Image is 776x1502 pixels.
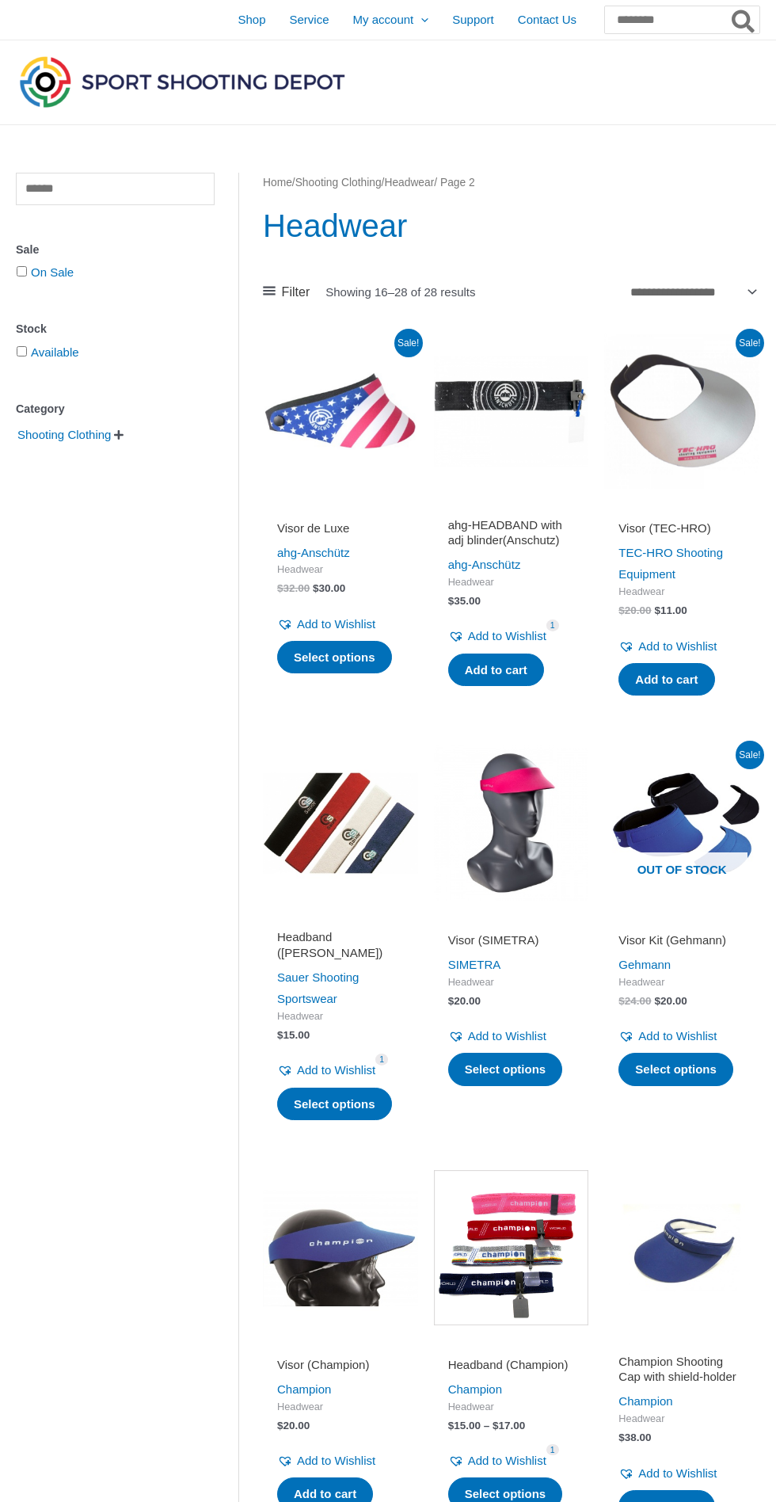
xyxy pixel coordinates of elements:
img: Headband [263,745,418,901]
button: Search [728,6,759,33]
div: Sale [16,238,215,261]
img: ahg-HEADBAND with adj blinder [434,334,589,489]
span: Sale! [394,329,423,357]
img: Champion Shooting Cap [604,1170,759,1325]
span: – [484,1420,490,1431]
a: ahg-HEADBAND with adj blinder(Anschutz) [448,517,575,555]
a: Shooting Clothing [16,427,112,440]
div: Stock [16,318,215,341]
a: Filter [263,280,310,304]
span: $ [654,995,660,1007]
h2: Visor de Luxe [277,520,404,536]
a: Available [31,345,79,359]
iframe: Customer reviews powered by Trustpilot [277,1335,404,1354]
span: $ [448,595,455,607]
a: Add to Wishlist [277,613,375,635]
h2: ahg-HEADBAND with adj blinder(Anschutz) [448,517,575,548]
bdi: 30.00 [313,582,345,594]
a: Add to Wishlist [277,1059,375,1081]
a: Champion [448,1382,502,1396]
a: ahg-Anschütz [277,546,350,559]
span: Headwear [448,976,575,989]
bdi: 32.00 [277,582,310,594]
a: Champion [618,1394,672,1408]
select: Shop order [624,280,759,303]
span: Filter [282,280,310,304]
span: Add to Wishlist [468,1454,546,1467]
nav: Breadcrumb [263,173,759,193]
span: $ [618,995,625,1007]
iframe: Customer reviews powered by Trustpilot [618,1335,745,1354]
img: Visor Kit (Gehmann) [604,745,759,901]
iframe: Customer reviews powered by Trustpilot [277,498,404,517]
span: Add to Wishlist [468,1029,546,1043]
span: $ [277,582,283,594]
bdi: 38.00 [618,1431,651,1443]
h2: Visor (SIMETRA) [448,932,575,948]
h2: Visor (Champion) [277,1357,404,1373]
bdi: 17.00 [493,1420,525,1431]
span: Sale! [736,329,764,357]
input: On Sale [17,266,27,276]
iframe: Customer reviews powered by Trustpilot [448,498,575,517]
span:  [114,429,124,440]
a: Add to cart: “ahg-HEADBAND with adj blinder(Anschutz)” [448,654,544,687]
span: $ [448,995,455,1007]
img: Visor (SIMETRA) [434,745,589,901]
iframe: Customer reviews powered by Trustpilot [448,1335,575,1354]
a: Champion Shooting Cap with shield-holder [618,1354,745,1391]
span: Headwear [448,576,575,589]
img: Sport Shooting Depot [16,52,348,111]
img: Visor de Luxe [263,334,418,489]
bdi: 24.00 [618,995,651,1007]
span: $ [618,604,625,616]
h2: Headband ([PERSON_NAME]) [277,929,404,960]
span: $ [618,1431,625,1443]
iframe: Customer reviews powered by Trustpilot [618,498,745,517]
a: Visor de Luxe [277,520,404,542]
a: Sauer Shooting Sportswear [277,970,359,1006]
bdi: 15.00 [277,1029,310,1041]
span: Add to Wishlist [297,617,375,631]
bdi: 20.00 [448,995,481,1007]
span: Out of stock [616,852,747,889]
bdi: 35.00 [448,595,481,607]
span: $ [313,582,319,594]
a: Add to Wishlist [277,1450,375,1472]
bdi: 15.00 [448,1420,481,1431]
h2: Visor (TEC-HRO) [618,520,745,536]
span: Add to Wishlist [638,1029,717,1043]
a: Visor (Champion) [277,1357,404,1378]
span: 1 [546,619,559,631]
span: $ [654,604,660,616]
iframe: Customer reviews powered by Trustpilot [448,910,575,929]
span: Headwear [618,976,745,989]
span: Add to Wishlist [638,1466,717,1480]
span: Sale! [736,741,764,769]
a: Add to cart: “Visor (TEC-HRO)” [618,663,714,696]
span: Add to Wishlist [468,629,546,642]
p: Showing 16–28 of 28 results [325,286,475,298]
a: Visor (SIMETRA) [448,932,575,954]
img: Visor (Champion) [263,1170,418,1325]
a: Headband ([PERSON_NAME]) [277,929,404,966]
input: Available [17,346,27,356]
a: Add to Wishlist [618,635,717,658]
a: TEC-HRO Shooting Equipment [618,546,723,581]
a: On Sale [31,265,74,279]
a: Select options for “Visor (SIMETRA)” [448,1053,563,1086]
img: Headband with shield holder [434,1170,589,1325]
span: Add to Wishlist [638,639,717,653]
span: $ [448,1420,455,1431]
span: $ [277,1029,283,1041]
span: Headwear [277,1010,404,1024]
a: Headband (Champion) [448,1357,575,1378]
a: Champion [277,1382,331,1396]
div: Category [16,398,215,421]
a: Add to Wishlist [448,1450,546,1472]
span: $ [277,1420,283,1431]
iframe: Customer reviews powered by Trustpilot [277,910,404,929]
h2: Headband (Champion) [448,1357,575,1373]
bdi: 20.00 [277,1420,310,1431]
h1: Headwear [263,204,759,248]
